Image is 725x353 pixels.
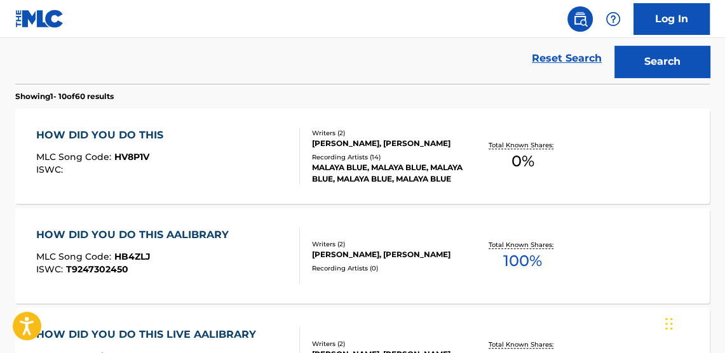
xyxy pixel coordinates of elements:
span: T9247302450 [66,263,128,275]
p: Total Known Shares: [489,240,557,250]
iframe: Chat Widget [661,292,725,353]
img: help [606,11,621,27]
p: Total Known Shares: [489,340,557,349]
div: Recording Artists ( 0 ) [312,263,465,273]
button: Search [614,46,710,77]
img: search [573,11,588,27]
img: MLC Logo [15,10,64,28]
p: Total Known Shares: [489,140,557,150]
div: HOW DID YOU DO THIS [36,128,170,143]
span: ISWC : [36,164,66,175]
span: ISWC : [36,263,66,275]
div: Help [600,6,626,32]
div: Drag [665,305,673,343]
span: HB4ZLJ [114,251,151,262]
div: HOW DID YOU DO THIS LIVE AALIBRARY [36,327,262,342]
div: Writers ( 2 ) [312,128,465,138]
div: Recording Artists ( 14 ) [312,152,465,162]
div: HOW DID YOU DO THIS AALIBRARY [36,227,235,243]
p: Showing 1 - 10 of 60 results [15,91,114,102]
a: HOW DID YOU DO THIS AALIBRARYMLC Song Code:HB4ZLJISWC:T9247302450Writers (2)[PERSON_NAME], [PERSO... [15,208,710,303]
a: Public Search [567,6,593,32]
div: [PERSON_NAME], [PERSON_NAME] [312,249,465,260]
div: Writers ( 2 ) [312,339,465,349]
div: MALAYA BLUE, MALAYA BLUE, MALAYA BLUE, MALAYA BLUE, MALAYA BLUE [312,162,465,185]
span: HV8P1V [114,151,149,163]
a: Log In [634,3,710,35]
span: MLC Song Code : [36,151,114,163]
span: 100 % [503,250,542,272]
span: MLC Song Code : [36,251,114,262]
a: HOW DID YOU DO THISMLC Song Code:HV8P1VISWC:Writers (2)[PERSON_NAME], [PERSON_NAME]Recording Arti... [15,109,710,204]
a: Reset Search [525,44,608,72]
span: 0 % [512,150,534,173]
div: [PERSON_NAME], [PERSON_NAME] [312,138,465,149]
div: Writers ( 2 ) [312,239,465,249]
